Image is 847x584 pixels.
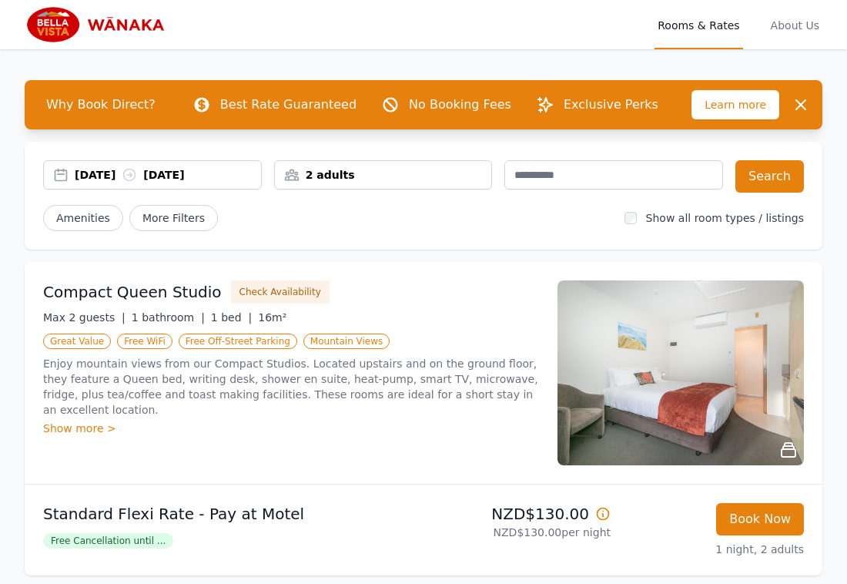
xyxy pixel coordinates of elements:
[43,503,417,525] p: Standard Flexi Rate - Pay at Motel
[735,160,804,193] button: Search
[691,90,779,119] span: Learn more
[303,334,390,349] span: Mountain Views
[211,311,252,324] span: 1 bed |
[275,167,492,183] div: 2 adults
[34,89,168,120] span: Why Book Direct?
[258,311,286,324] span: 16m²
[43,311,126,324] span: Max 2 guests |
[623,542,804,557] p: 1 night, 2 adults
[646,212,804,224] label: Show all room types / listings
[430,503,611,525] p: NZD$130.00
[43,533,173,549] span: Free Cancellation until ...
[43,281,222,303] h3: Compact Queen Studio
[179,334,297,349] span: Free Off-Street Parking
[43,334,111,349] span: Great Value
[75,167,261,183] div: [DATE] [DATE]
[117,334,172,349] span: Free WiFi
[430,525,611,540] p: NZD$130.00 per night
[564,96,658,114] p: Exclusive Perks
[716,503,804,535] button: Book Now
[43,356,539,418] p: Enjoy mountain views from our Compact Studios. Located upstairs and on the ground floor, they fea...
[129,205,218,231] span: More Filters
[220,96,357,114] p: Best Rate Guaranteed
[231,280,330,304] button: Check Availability
[25,6,173,43] img: Bella Vista Wanaka
[43,205,123,231] button: Amenities
[43,421,539,436] div: Show more >
[132,311,205,324] span: 1 bathroom |
[409,96,511,114] p: No Booking Fees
